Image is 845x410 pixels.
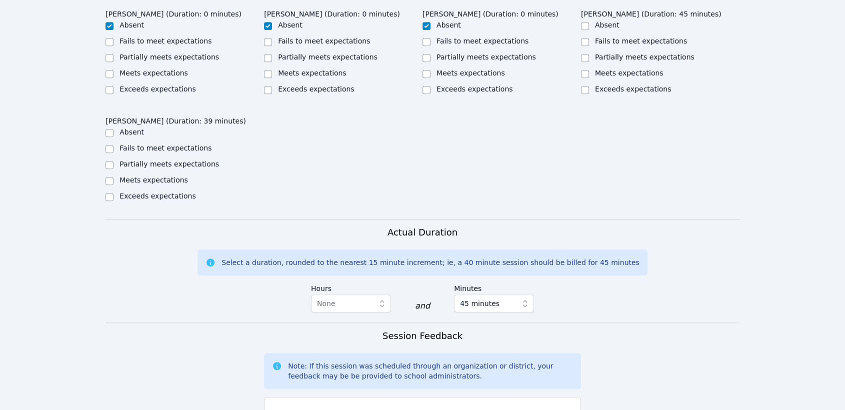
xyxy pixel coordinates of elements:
label: Exceeds expectations [119,192,195,200]
label: Partially meets expectations [436,53,536,61]
button: 45 minutes [454,294,534,312]
legend: [PERSON_NAME] (Duration: 39 minutes) [105,112,246,127]
label: Exceeds expectations [119,85,195,93]
label: Fails to meet expectations [436,37,528,45]
label: Exceeds expectations [436,85,512,93]
label: Hours [311,279,391,294]
label: Fails to meet expectations [119,144,211,152]
label: Absent [119,128,144,136]
label: Partially meets expectations [595,53,694,61]
label: Exceeds expectations [278,85,354,93]
label: Meets expectations [436,69,505,77]
label: Fails to meet expectations [595,37,687,45]
label: Meets expectations [119,69,188,77]
label: Partially meets expectations [278,53,377,61]
label: Fails to meet expectations [119,37,211,45]
label: Meets expectations [595,69,663,77]
label: Exceeds expectations [595,85,671,93]
label: Absent [436,21,461,29]
label: Absent [595,21,619,29]
legend: [PERSON_NAME] (Duration: 0 minutes) [264,5,400,20]
label: Partially meets expectations [119,53,219,61]
div: Note: If this session was scheduled through an organization or district, your feedback may be be ... [288,361,573,381]
div: and [415,300,430,312]
label: Absent [278,21,302,29]
label: Absent [119,21,144,29]
legend: [PERSON_NAME] (Duration: 45 minutes) [581,5,721,20]
label: Fails to meet expectations [278,37,370,45]
button: None [311,294,391,312]
div: Select a duration, rounded to the nearest 15 minute increment; ie, a 40 minute session should be ... [221,257,639,267]
span: None [317,299,335,307]
label: Partially meets expectations [119,160,219,168]
h3: Actual Duration [387,225,457,239]
label: Minutes [454,279,534,294]
label: Meets expectations [278,69,346,77]
label: Meets expectations [119,176,188,184]
legend: [PERSON_NAME] (Duration: 0 minutes) [422,5,558,20]
span: 45 minutes [460,297,499,309]
legend: [PERSON_NAME] (Duration: 0 minutes) [105,5,241,20]
h3: Session Feedback [382,329,462,343]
